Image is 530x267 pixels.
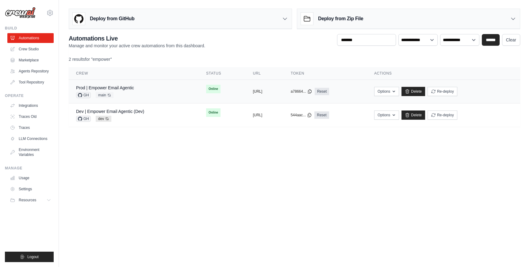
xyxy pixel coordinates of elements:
th: Actions [367,67,520,80]
a: Tool Repository [7,77,54,87]
a: Usage [7,173,54,183]
th: URL [245,67,283,80]
span: dev [96,116,111,122]
img: GitHub Logo [73,13,85,25]
a: Clear [502,34,520,46]
div: Build [5,26,54,31]
span: Resources [19,198,36,203]
h2: Automations Live [69,34,205,43]
span: GH [76,92,91,98]
button: Options [374,87,399,96]
th: Status [199,67,245,80]
a: Agents Repository [7,66,54,76]
a: Traces [7,123,54,133]
a: Marketplace [7,55,54,65]
div: Manage [5,166,54,171]
span: main [96,92,113,98]
a: Automations [7,33,54,43]
div: for "empower" [69,56,520,62]
a: Settings [7,184,54,194]
button: Logout [5,252,54,262]
button: Resources [7,195,54,205]
span: GH [76,116,91,122]
span: Online [206,108,221,117]
a: Dev | Empower Email Agentic (Dev) [76,109,144,114]
a: Reset [315,88,329,95]
div: Operate [5,93,54,98]
button: a78664... [291,89,312,94]
a: Prod | Empower Email Agentic [76,85,134,90]
button: Re-deploy [428,110,457,120]
button: 544aac... [291,113,312,118]
a: Delete [401,87,425,96]
p: Manage and monitor your active crew automations from this dashboard. [69,43,205,49]
a: Integrations [7,101,54,110]
span: 2 results [69,57,85,62]
a: Delete [401,110,425,120]
h3: Deploy from GitHub [90,15,134,22]
button: Options [374,110,399,120]
h3: Deploy from Zip File [318,15,363,22]
span: Online [206,85,221,93]
a: Crew Studio [7,44,54,54]
th: Crew [69,67,199,80]
a: Environment Variables [7,145,54,160]
a: Reset [314,111,329,119]
span: Logout [27,254,39,259]
a: LLM Connections [7,134,54,144]
button: Re-deploy [428,87,457,96]
th: Token [283,67,367,80]
img: Logo [5,7,36,19]
a: Traces Old [7,112,54,122]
